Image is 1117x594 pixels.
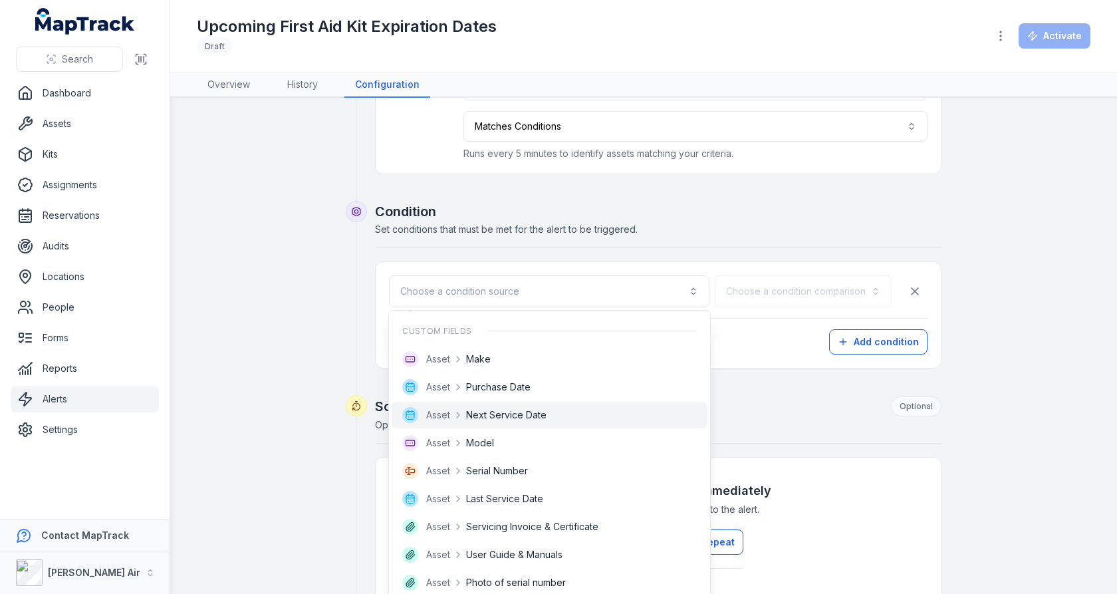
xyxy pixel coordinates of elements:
[426,408,450,422] span: Asset
[389,275,709,307] button: Choose a condition source
[426,464,450,478] span: Asset
[426,576,450,589] span: Asset
[466,408,547,422] span: Next Service Date
[426,380,450,394] span: Asset
[466,548,562,561] span: User Guide & Manuals
[392,318,707,345] div: Custom Fields
[426,520,450,533] span: Asset
[426,353,450,366] span: Asset
[466,492,543,506] span: Last Service Date
[426,492,450,506] span: Asset
[466,520,598,533] span: Servicing Invoice & Certificate
[426,548,450,561] span: Asset
[466,380,531,394] span: Purchase Date
[426,436,450,450] span: Asset
[466,436,494,450] span: Model
[466,353,491,366] span: Make
[466,464,528,478] span: Serial Number
[466,576,566,589] span: Photo of serial number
